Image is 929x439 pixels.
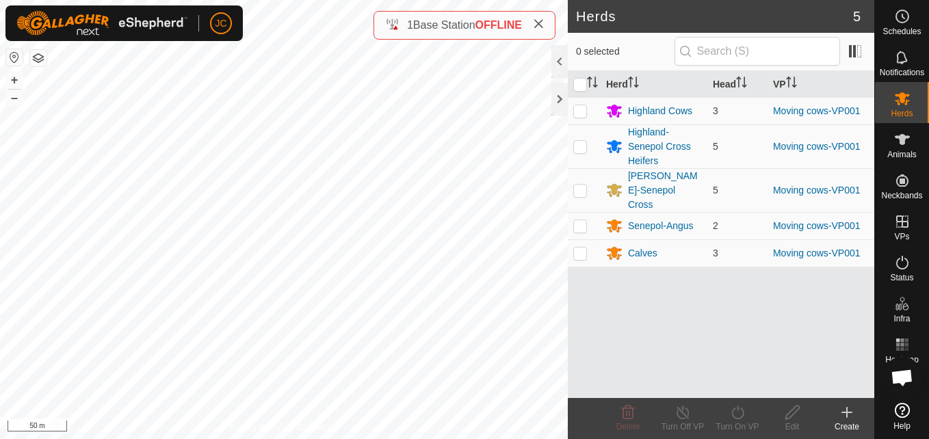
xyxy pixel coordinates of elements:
[675,37,840,66] input: Search (S)
[713,220,718,231] span: 2
[628,246,657,261] div: Calves
[16,11,187,36] img: Gallagher Logo
[887,150,917,159] span: Animals
[628,125,702,168] div: Highland-Senepol Cross Heifers
[768,71,874,98] th: VP
[628,169,702,212] div: [PERSON_NAME]-Senepol Cross
[616,422,640,431] span: Delete
[773,105,861,116] a: Moving cows-VP001
[765,421,820,433] div: Edit
[707,71,768,98] th: Head
[6,90,23,106] button: –
[773,141,861,152] a: Moving cows-VP001
[413,19,475,31] span: Base Station
[628,79,639,90] p-sorticon: Activate to sort
[736,79,747,90] p-sorticon: Activate to sort
[230,421,281,434] a: Privacy Policy
[587,79,598,90] p-sorticon: Activate to sort
[882,357,923,398] a: Open chat
[655,421,710,433] div: Turn Off VP
[881,191,922,200] span: Neckbands
[601,71,707,98] th: Herd
[576,8,853,25] h2: Herds
[30,50,47,66] button: Map Layers
[576,44,675,59] span: 0 selected
[893,422,911,430] span: Help
[885,356,919,364] span: Heatmap
[875,397,929,436] a: Help
[298,421,338,434] a: Contact Us
[894,232,909,241] span: VPs
[773,220,861,231] a: Moving cows-VP001
[628,219,694,233] div: Senepol-Angus
[820,421,874,433] div: Create
[215,16,226,31] span: JC
[890,274,913,282] span: Status
[891,109,913,118] span: Herds
[710,421,765,433] div: Turn On VP
[6,49,23,66] button: Reset Map
[475,19,522,31] span: OFFLINE
[6,72,23,88] button: +
[893,315,910,323] span: Infra
[628,104,692,118] div: Highland Cows
[713,185,718,196] span: 5
[407,19,413,31] span: 1
[713,105,718,116] span: 3
[773,248,861,258] a: Moving cows-VP001
[786,79,797,90] p-sorticon: Activate to sort
[713,141,718,152] span: 5
[882,27,921,36] span: Schedules
[713,248,718,258] span: 3
[880,68,924,77] span: Notifications
[773,185,861,196] a: Moving cows-VP001
[853,6,861,27] span: 5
